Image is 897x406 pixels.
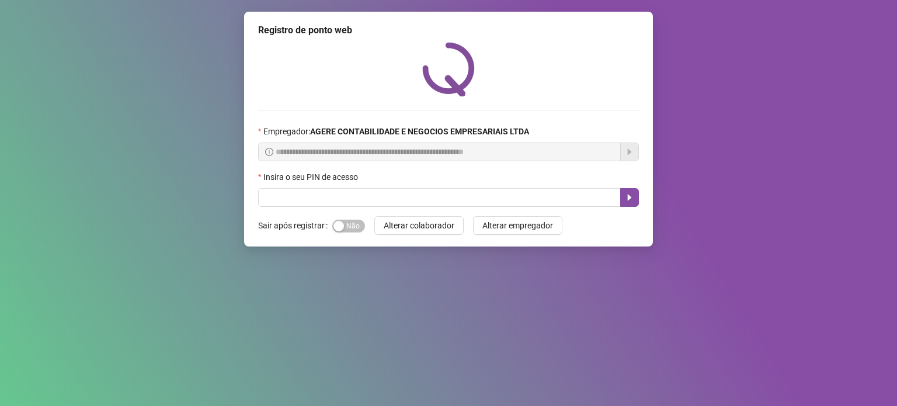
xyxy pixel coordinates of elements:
span: caret-right [625,193,634,202]
label: Sair após registrar [258,216,332,235]
button: Alterar empregador [473,216,562,235]
img: QRPoint [422,42,475,96]
span: Alterar empregador [482,219,553,232]
span: Empregador : [263,125,529,138]
label: Insira o seu PIN de acesso [258,171,366,183]
span: Alterar colaborador [384,219,454,232]
div: Registro de ponto web [258,23,639,37]
span: info-circle [265,148,273,156]
strong: AGERE CONTABILIDADE E NEGOCIOS EMPRESARIAIS LTDA [310,127,529,136]
button: Alterar colaborador [374,216,464,235]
